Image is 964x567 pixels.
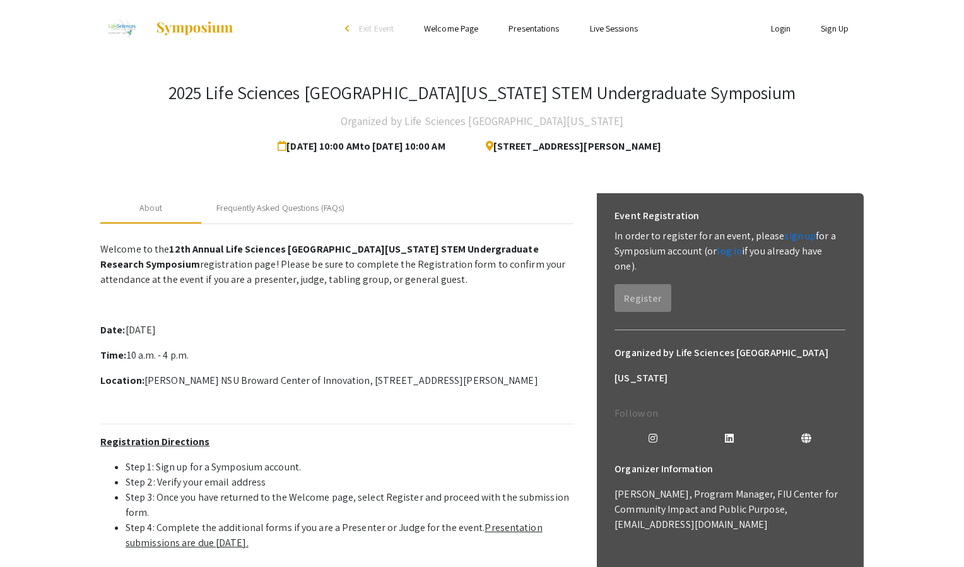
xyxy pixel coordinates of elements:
[614,284,671,312] button: Register
[100,13,234,44] a: 2025 Life Sciences South Florida STEM Undergraduate Symposium
[590,23,638,34] a: Live Sessions
[614,406,845,421] p: Follow on
[100,242,573,287] p: Welcome to the registration page! Please be sure to complete the Registration form to confirm you...
[476,134,661,159] span: [STREET_ADDRESS][PERSON_NAME]
[155,21,234,36] img: Symposium by ForagerOne
[345,25,353,32] div: arrow_back_ios
[359,23,394,34] span: Exit Event
[717,244,742,258] a: log in
[614,457,845,482] h6: Organizer Information
[508,23,559,34] a: Presentations
[100,373,573,388] p: [PERSON_NAME] NSU Broward Center of Innovation, [STREET_ADDRESS][PERSON_NAME]
[100,13,143,44] img: 2025 Life Sciences South Florida STEM Undergraduate Symposium
[168,82,796,104] h3: 2025 Life Sciences [GEOGRAPHIC_DATA][US_STATE] STEM Undergraduate Symposium
[100,348,573,363] p: 10 a.m. - 4 p.m.
[278,134,450,159] span: [DATE] 10:00 AM to [DATE] 10:00 AM
[126,520,573,551] li: Step 4: Complete the additional forms if you are a Presenter or Judge for the event.
[614,203,699,229] h6: Event Registration
[424,23,478,34] a: Welcome Page
[100,242,539,271] strong: 12th Annual Life Sciences [GEOGRAPHIC_DATA][US_STATE] STEM Undergraduate Research Symposium
[126,521,543,549] u: Presentation submissions are due [DATE].
[614,487,845,532] p: [PERSON_NAME], Program Manager, FIU Center for Community Impact and Public Purpose, [EMAIL_ADDRES...
[100,323,573,338] p: [DATE]
[821,23,849,34] a: Sign Up
[100,323,126,337] strong: Date:
[216,201,344,215] div: Frequently Asked Questions (FAQs)
[614,340,845,391] h6: Organized by Life Sciences [GEOGRAPHIC_DATA][US_STATE]
[126,475,573,490] li: Step 2: Verify your email address
[100,435,209,448] u: Registration Directions
[100,349,127,362] strong: Time:
[126,460,573,475] li: Step 1: Sign up for a Symposium account.
[771,23,791,34] a: Login
[100,374,144,387] strong: Location:
[139,201,162,215] div: About
[784,229,816,242] a: sign up
[614,229,845,274] p: In order to register for an event, please for a Symposium account (or if you already have one).
[341,109,623,134] h4: Organized by Life Sciences [GEOGRAPHIC_DATA][US_STATE]
[126,490,573,520] li: Step 3: Once you have returned to the Welcome page, select Register and proceed with the submissi...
